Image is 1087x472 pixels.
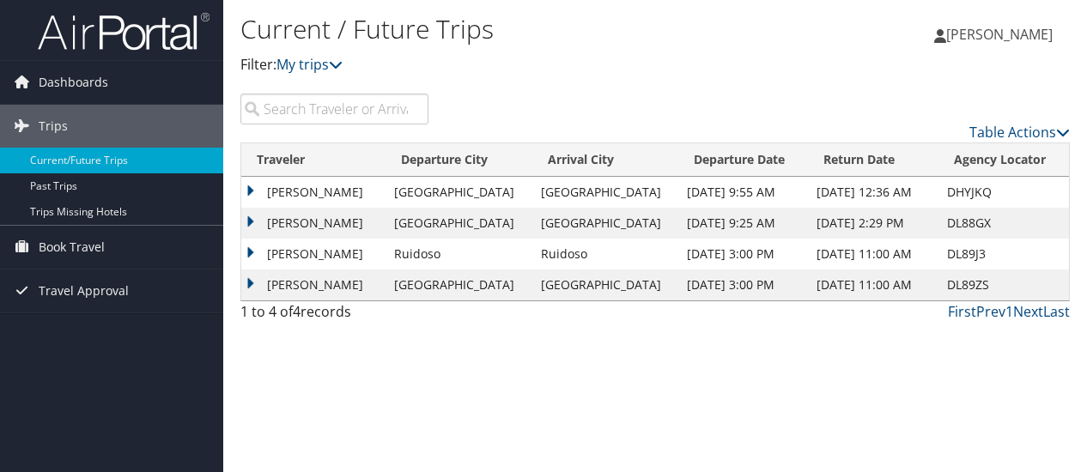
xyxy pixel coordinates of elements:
[240,54,793,76] p: Filter:
[969,123,1070,142] a: Table Actions
[240,94,428,124] input: Search Traveler or Arrival City
[678,269,808,300] td: [DATE] 3:00 PM
[938,269,1069,300] td: DL89ZS
[386,143,531,177] th: Departure City: activate to sort column ascending
[240,11,793,47] h1: Current / Future Trips
[934,9,1070,60] a: [PERSON_NAME]
[386,269,531,300] td: [GEOGRAPHIC_DATA]
[938,239,1069,269] td: DL89J3
[386,177,531,208] td: [GEOGRAPHIC_DATA]
[532,239,678,269] td: Ruidoso
[808,208,938,239] td: [DATE] 2:29 PM
[946,25,1053,44] span: [PERSON_NAME]
[532,208,678,239] td: [GEOGRAPHIC_DATA]
[39,269,129,312] span: Travel Approval
[808,239,938,269] td: [DATE] 11:00 AM
[386,239,531,269] td: Ruidoso
[808,269,938,300] td: [DATE] 11:00 AM
[678,143,808,177] th: Departure Date: activate to sort column descending
[1013,302,1043,321] a: Next
[276,55,343,74] a: My trips
[386,208,531,239] td: [GEOGRAPHIC_DATA]
[1005,302,1013,321] a: 1
[532,269,678,300] td: [GEOGRAPHIC_DATA]
[938,143,1069,177] th: Agency Locator: activate to sort column ascending
[241,177,386,208] td: [PERSON_NAME]
[293,302,301,321] span: 4
[39,61,108,104] span: Dashboards
[241,143,386,177] th: Traveler: activate to sort column ascending
[678,208,808,239] td: [DATE] 9:25 AM
[678,239,808,269] td: [DATE] 3:00 PM
[532,143,678,177] th: Arrival City: activate to sort column ascending
[938,208,1069,239] td: DL88GX
[39,105,68,148] span: Trips
[241,269,386,300] td: [PERSON_NAME]
[532,177,678,208] td: [GEOGRAPHIC_DATA]
[808,177,938,208] td: [DATE] 12:36 AM
[976,302,1005,321] a: Prev
[808,143,938,177] th: Return Date: activate to sort column ascending
[1043,302,1070,321] a: Last
[38,11,210,51] img: airportal-logo.png
[938,177,1069,208] td: DHYJKQ
[241,239,386,269] td: [PERSON_NAME]
[241,208,386,239] td: [PERSON_NAME]
[678,177,808,208] td: [DATE] 9:55 AM
[39,226,105,269] span: Book Travel
[948,302,976,321] a: First
[240,301,428,330] div: 1 to 4 of records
